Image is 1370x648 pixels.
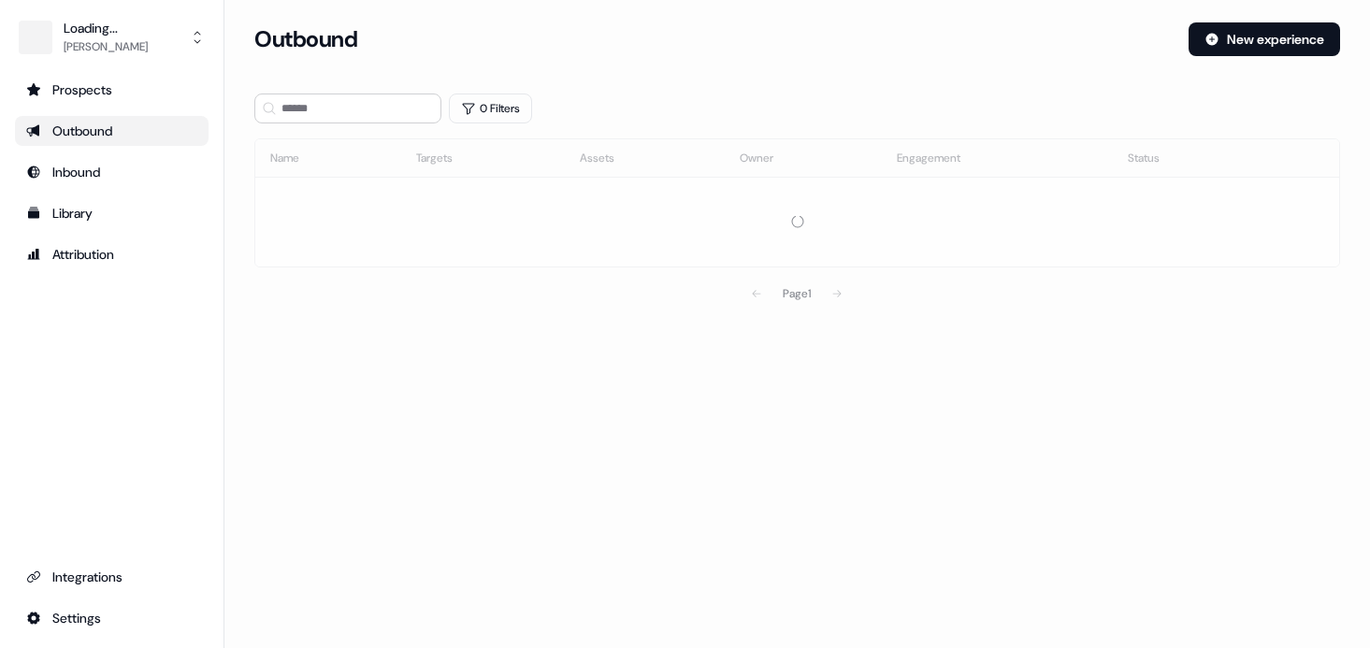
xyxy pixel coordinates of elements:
div: Integrations [26,568,197,586]
button: Loading...[PERSON_NAME] [15,15,209,60]
div: Outbound [26,122,197,140]
div: [PERSON_NAME] [64,37,148,56]
div: Prospects [26,80,197,99]
a: Go to integrations [15,562,209,592]
button: New experience [1189,22,1340,56]
h3: Outbound [254,25,357,53]
a: Go to attribution [15,239,209,269]
a: Go to integrations [15,603,209,633]
a: Go to outbound experience [15,116,209,146]
button: 0 Filters [449,94,532,123]
div: Library [26,204,197,223]
div: Attribution [26,245,197,264]
div: Inbound [26,163,197,181]
a: Go to prospects [15,75,209,105]
div: Loading... [64,19,148,37]
div: Settings [26,609,197,627]
a: Go to templates [15,198,209,228]
a: Go to Inbound [15,157,209,187]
